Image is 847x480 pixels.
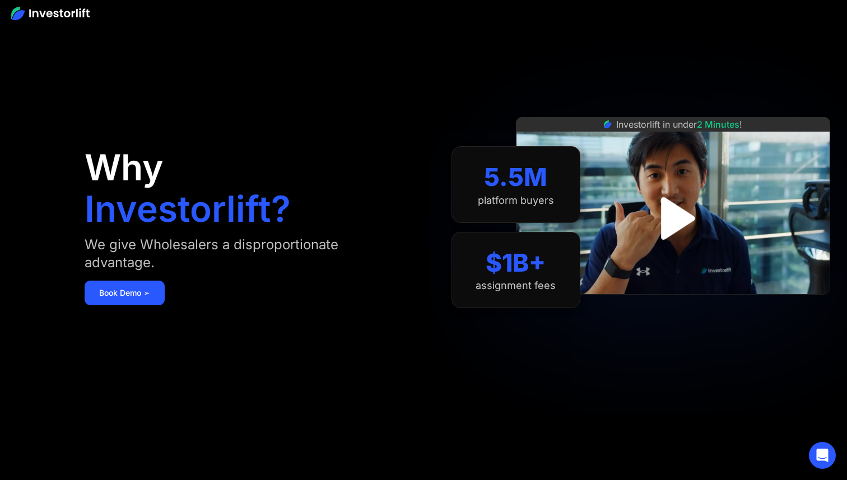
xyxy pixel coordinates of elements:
[616,118,742,131] div: Investorlift in under !
[486,248,546,278] div: $1B+
[639,185,706,252] a: open lightbox
[697,119,739,130] span: 2 Minutes
[85,191,291,227] h1: Investorlift?
[85,150,164,185] h1: Why
[476,279,556,292] div: assignment fees
[85,236,389,272] div: We give Wholesalers a disproportionate advantage.
[809,442,836,469] div: Open Intercom Messenger
[478,194,554,207] div: platform buyers
[484,162,547,192] div: 5.5M
[589,300,757,314] iframe: Customer reviews powered by Trustpilot
[85,281,165,305] a: Book Demo ➢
